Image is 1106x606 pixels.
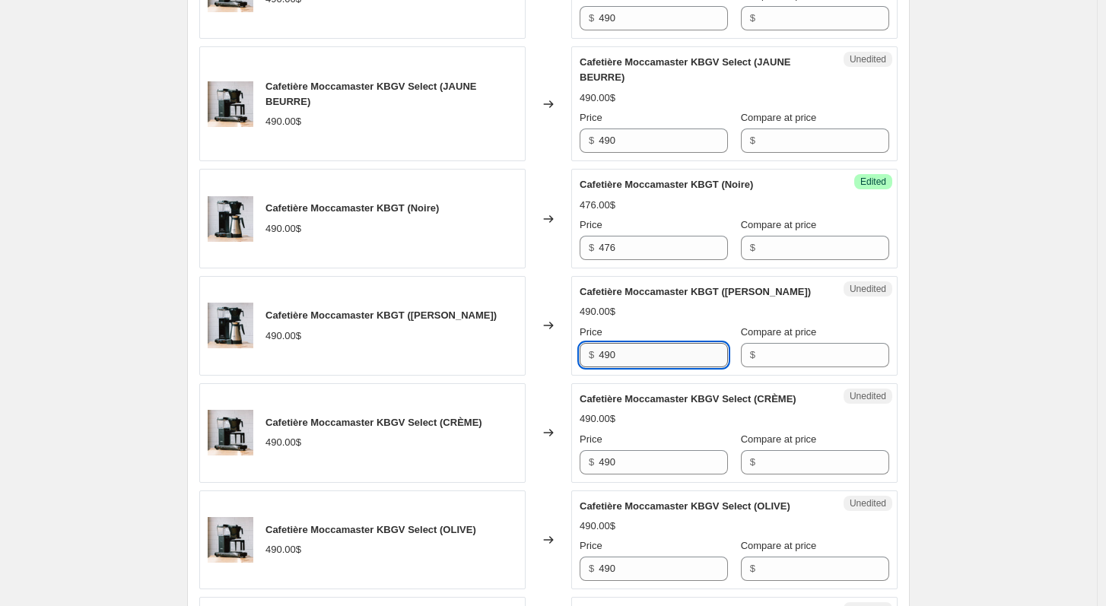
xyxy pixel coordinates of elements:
img: cafetiere-moccamaster-kbgt-cafetieres-filtre-moccamaster-mocc-res-kbgt-blk-832014_80x.jpg [208,303,253,348]
span: Price [580,540,602,551]
span: Price [580,326,602,338]
div: 490.00$ [580,304,615,319]
span: Cafetière Moccamaster KBGV Select (JAUNE BEURRE) [580,56,790,83]
span: Compare at price [741,112,817,123]
span: Compare at price [741,219,817,230]
span: Cafetière Moccamaster KBGV Select (OLIVE) [580,500,790,512]
span: $ [589,135,594,146]
img: cafetiere-moccamaster-kbgv-select-cafetieres-filtre-moccamaster-mocc-res-kbgv-matblk-708483_80x.jpg [208,81,253,127]
div: 490.00$ [265,328,301,344]
div: 490.00$ [265,435,301,450]
span: Unedited [850,283,886,295]
span: Cafetière Moccamaster KBGV Select (OLIVE) [265,524,476,535]
span: Cafetière Moccamaster KBGT (Noire) [580,179,753,190]
span: Cafetière Moccamaster KBGV Select (CRÈME) [580,393,796,405]
span: $ [589,563,594,574]
div: 490.00$ [265,221,301,236]
div: 490.00$ [580,90,615,106]
div: 490.00$ [580,411,615,427]
span: $ [750,456,755,468]
span: $ [589,349,594,360]
span: Unedited [850,53,886,65]
img: cafetiere-moccamaster-kbgv-select-cafetieres-filtre-moccamaster-mocc-res-kbgv-matblk-708483_80x.jpg [208,410,253,455]
span: Price [580,219,602,230]
span: Cafetière Moccamaster KBGT ([PERSON_NAME]) [580,286,811,297]
span: Unedited [850,390,886,402]
span: $ [750,349,755,360]
span: Cafetière Moccamaster KBGV Select (JAUNE BEURRE) [265,81,476,107]
img: cafetiere-moccamaster-kbgv-select-cafetieres-filtre-moccamaster-mocc-res-kbgv-matblk-708483_80x.jpg [208,517,253,563]
div: 490.00$ [265,542,301,557]
span: Cafetière Moccamaster KBGT ([PERSON_NAME]) [265,309,497,321]
span: Unedited [850,497,886,509]
span: $ [750,563,755,574]
img: cafetiere-moccamaster-kbgt-cafetieres-filtre-moccamaster-mocc-res-kbgt-blk-832014_80x.jpg [208,196,253,242]
span: $ [589,12,594,24]
div: 490.00$ [265,114,301,129]
span: Compare at price [741,326,817,338]
span: $ [750,242,755,253]
span: $ [750,135,755,146]
span: Cafetière Moccamaster KBGT (Noire) [265,202,439,214]
div: 490.00$ [580,519,615,534]
span: Edited [860,176,886,188]
span: Compare at price [741,540,817,551]
span: $ [589,242,594,253]
span: Compare at price [741,433,817,445]
span: Price [580,112,602,123]
span: $ [750,12,755,24]
span: Price [580,433,602,445]
div: 476.00$ [580,198,615,213]
span: $ [589,456,594,468]
span: Cafetière Moccamaster KBGV Select (CRÈME) [265,417,482,428]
